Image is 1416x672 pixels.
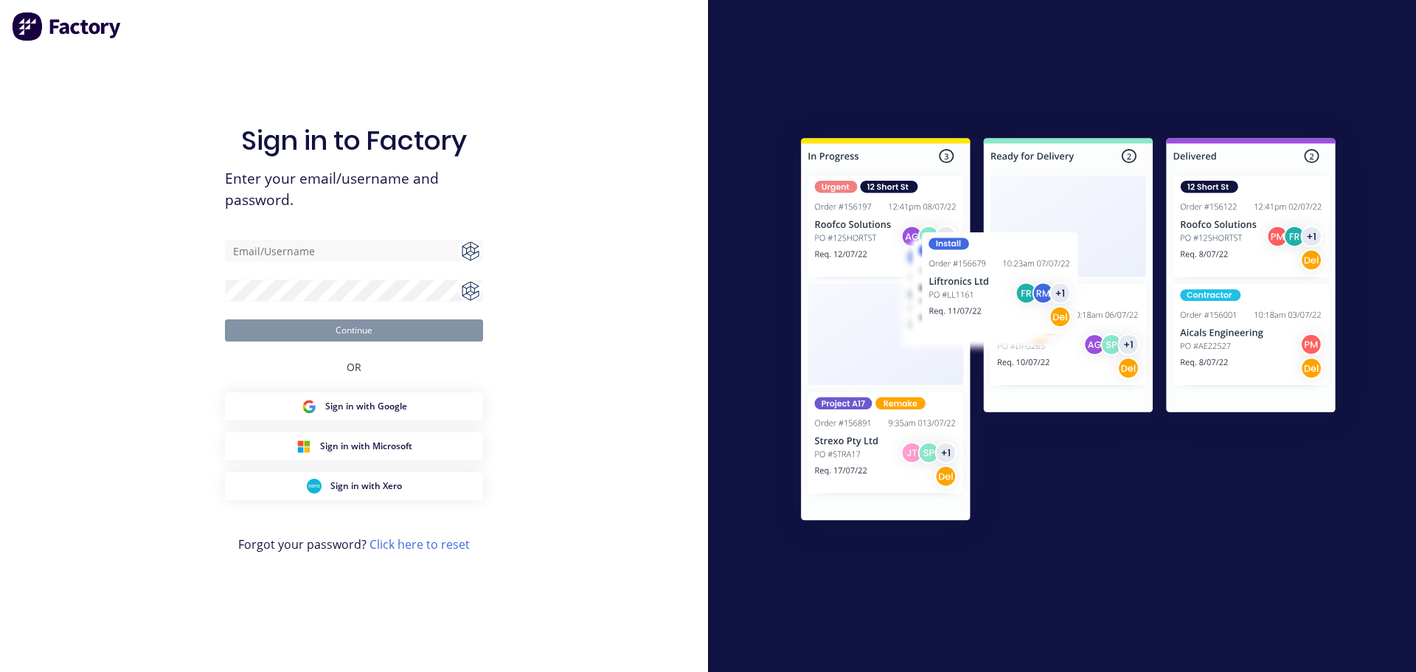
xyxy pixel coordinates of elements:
[238,536,470,553] span: Forgot your password?
[296,439,311,454] img: Microsoft Sign in
[307,479,322,493] img: Xero Sign in
[320,440,412,453] span: Sign in with Microsoft
[225,472,483,500] button: Xero Sign inSign in with Xero
[225,319,483,342] button: Continue
[369,536,470,553] a: Click here to reset
[225,240,483,262] input: Email/Username
[225,168,483,211] span: Enter your email/username and password.
[347,342,361,392] div: OR
[768,108,1368,555] img: Sign in
[225,392,483,420] button: Google Sign inSign in with Google
[325,400,407,413] span: Sign in with Google
[225,432,483,460] button: Microsoft Sign inSign in with Microsoft
[302,399,316,414] img: Google Sign in
[330,479,402,493] span: Sign in with Xero
[12,12,122,41] img: Factory
[241,125,467,156] h1: Sign in to Factory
